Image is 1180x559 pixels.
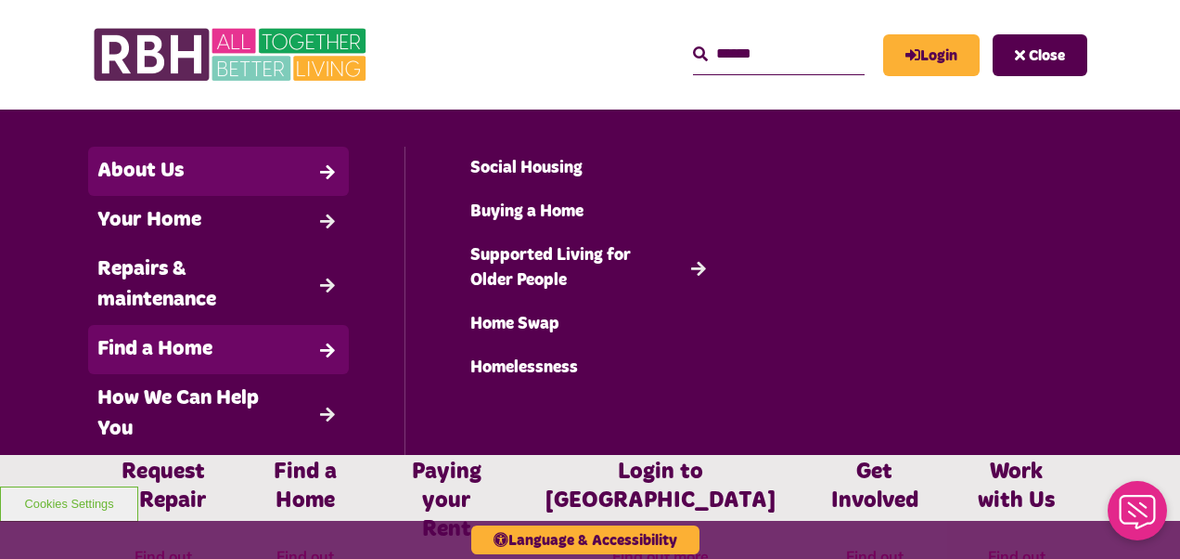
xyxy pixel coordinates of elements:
[461,190,721,234] a: Buying a Home
[993,34,1087,76] button: Navigation
[88,196,349,245] a: Your Home
[693,34,865,74] input: Search
[471,526,699,554] button: Language & Accessibility
[88,374,349,454] a: How We Can Help You
[461,234,721,303] a: Supported Living for Older People
[88,245,349,325] a: Repairs & maintenance
[545,458,776,515] h4: Login to [GEOGRAPHIC_DATA]
[263,458,349,515] h4: Find a Home
[1097,475,1180,559] iframe: Netcall Web Assistant for live chat
[831,458,918,515] h4: Get Involved
[121,458,207,515] h4: Request a Repair
[93,19,371,91] img: RBH
[88,454,349,503] a: Get Involved
[883,34,980,76] a: MyRBH
[461,147,721,190] a: Social Housing
[88,147,349,196] a: About Us
[461,346,721,390] a: Homelessness
[1029,48,1065,63] span: Close
[404,458,490,545] h4: Paying your Rent
[88,325,349,374] a: Find a Home
[974,458,1060,515] h4: Work with Us
[461,303,721,346] a: Home Swap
